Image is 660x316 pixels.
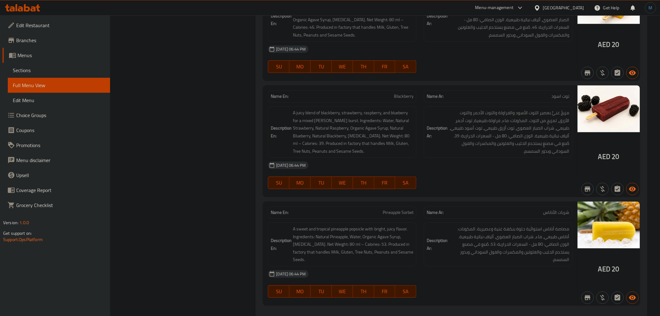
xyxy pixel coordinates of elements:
span: FR [377,287,393,296]
button: Not has choices [611,291,624,304]
a: Choice Groups [2,108,110,123]
button: TU [311,176,332,189]
span: MO [292,178,308,187]
button: MO [289,285,311,298]
button: TH [353,285,374,298]
button: MO [289,60,311,73]
button: Available [626,291,639,304]
span: WE [334,287,351,296]
span: MO [292,62,308,71]
span: SU [271,62,287,71]
button: Available [626,67,639,79]
span: SU [271,287,287,296]
span: SA [398,287,414,296]
span: TU [313,62,329,71]
button: SA [395,60,416,73]
span: Edit Restaurant [16,22,105,29]
span: M [649,4,653,11]
a: Sections [8,63,110,78]
a: Menus [2,48,110,63]
button: TH [353,60,374,73]
a: Edit Restaurant [2,18,110,33]
strong: Description En: [271,124,292,140]
span: SA [398,62,414,71]
span: WE [334,178,351,187]
button: FR [374,285,396,298]
span: SA [398,178,414,187]
button: Available [626,183,639,195]
span: Coverage Report [16,186,105,194]
span: Pineapple Sorbet [383,209,414,216]
span: شربات الأناناس [543,209,570,216]
span: Coupons [16,126,105,134]
span: مصاصة أناناس استوائية حلوة بنكهة غنية وعصيرية. المكونات: أناناس طبيعي، ماء، شراب الصبار العضوي، أ... [449,225,570,264]
a: Grocery Checklist [2,198,110,213]
span: AED [598,263,610,275]
span: TH [356,62,372,71]
span: FR [377,62,393,71]
span: TH [356,178,372,187]
span: 1.0.0 [19,219,29,227]
button: TH [353,176,374,189]
strong: Description Ar: [427,124,448,140]
span: Full Menu View [13,81,105,89]
a: Coupons [2,123,110,138]
button: TU [311,285,332,298]
button: MO [289,176,311,189]
button: TU [311,60,332,73]
button: FR [374,176,396,189]
span: توت اسود [552,93,570,100]
span: Edit Menu [13,96,105,104]
strong: Name En: [271,93,289,100]
span: 20 [612,151,619,163]
a: Full Menu View [8,78,110,93]
a: Branches [2,33,110,48]
a: Support.OpsPlatform [3,235,43,244]
span: Grocery Checklist [16,201,105,209]
button: WE [332,285,353,298]
button: Not branch specific item [581,67,594,79]
strong: Description En: [271,237,292,252]
strong: Name Ar: [427,209,444,216]
a: Promotions [2,138,110,153]
span: FR [377,178,393,187]
span: A sweet and tropical pineapple popsicle with bright, juicy flavor. Ingredients: Natural Pineapple... [293,225,414,264]
button: SU [268,60,289,73]
span: مصاصة قوية ولذيذة غنية بفاكهة الباشن فروت الأصلية لنكهة استوائية غنية. المكونات: فاكهة الباشن فرو... [449,1,570,39]
span: A bold and tangy popsicle packed with real passion fruit for an intense tropical flavor. Ingredie... [293,1,414,39]
span: [DATE] 06:44 PM [274,46,308,52]
button: Not branch specific item [581,183,594,195]
button: SU [268,176,289,189]
button: FR [374,60,396,73]
span: Menus [17,52,105,59]
span: Upsell [16,171,105,179]
span: AED [598,38,610,51]
span: 20 [612,38,619,51]
button: SU [268,285,289,298]
button: Not has choices [611,183,624,195]
button: Not branch specific item [581,291,594,304]
span: Branches [16,37,105,44]
img: blackberry638908066579250409.jpg [578,85,640,132]
strong: Name En: [271,209,289,216]
a: Menu disclaimer [2,153,110,168]
span: Blackberry [394,93,414,100]
button: Purchased item [596,67,609,79]
span: [DATE] 06:44 PM [274,162,308,168]
img: pineapple_sorbet638908066618805049.jpg [578,201,640,248]
span: WE [334,62,351,71]
span: TU [313,287,329,296]
span: AED [598,151,610,163]
strong: Description En: [271,12,292,27]
button: SA [395,285,416,298]
a: Upsell [2,168,110,183]
span: Sections [13,67,105,74]
span: MO [292,287,308,296]
button: Purchased item [596,291,609,304]
a: Coverage Report [2,183,110,198]
span: TH [356,287,372,296]
span: Version: [3,219,18,227]
button: WE [332,60,353,73]
div: Menu-management [475,4,514,12]
span: Promotions [16,141,105,149]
